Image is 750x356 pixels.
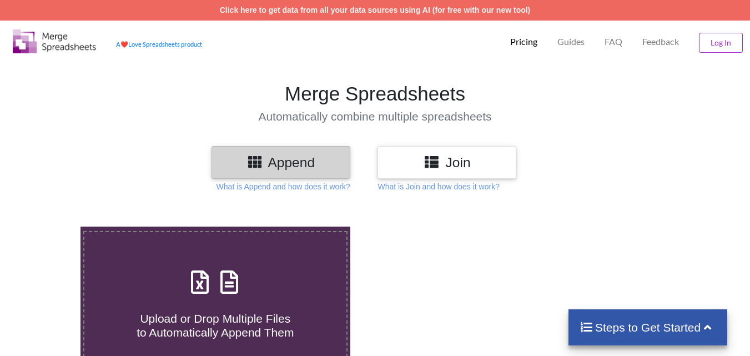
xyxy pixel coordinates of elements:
p: FAQ [605,36,622,48]
span: Upload or Drop Multiple Files to Automatically Append Them [137,312,294,339]
img: Logo.png [13,29,96,53]
p: Pricing [510,36,537,48]
h4: Steps to Get Started [580,320,717,334]
span: heart [120,41,128,48]
span: Feedback [642,37,679,46]
h3: Join [386,154,508,171]
a: AheartLove Spreadsheets product [116,41,202,48]
p: What is Join and how does it work? [377,181,499,192]
p: Guides [557,36,585,48]
p: What is Append and how does it work? [217,181,350,192]
a: Click here to get data from all your data sources using AI (for free with our new tool) [220,6,531,14]
button: Log In [699,33,743,53]
h3: Append [220,154,342,171]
